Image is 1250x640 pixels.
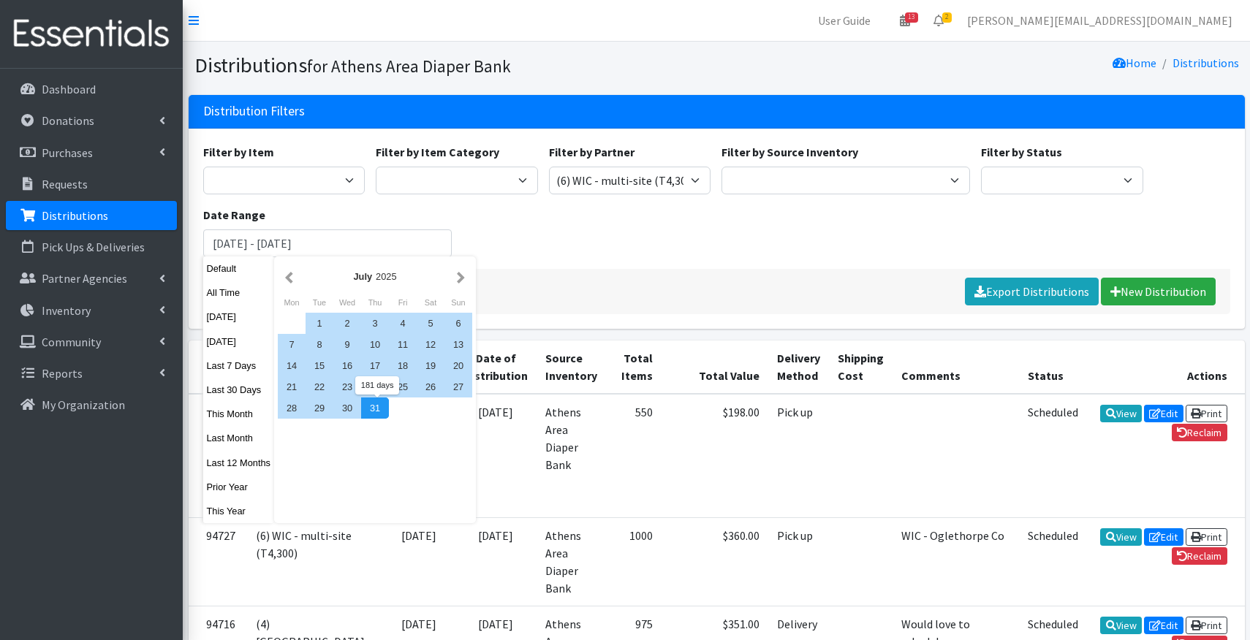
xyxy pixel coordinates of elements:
[6,106,177,135] a: Donations
[417,313,444,334] div: 5
[203,229,452,257] input: January 1, 2011 - December 31, 2011
[278,355,306,376] div: 14
[203,452,275,473] button: Last 12 Months
[6,9,177,58] img: HumanEssentials
[203,143,274,161] label: Filter by Item
[662,517,768,606] td: $360.00
[955,6,1244,35] a: [PERSON_NAME][EMAIL_ADDRESS][DOMAIN_NAME]
[203,403,275,424] button: This Month
[905,12,918,23] span: 13
[203,476,275,498] button: Prior Year
[806,6,882,35] a: User Guide
[203,282,275,303] button: All Time
[203,206,265,224] label: Date Range
[389,334,417,355] div: 11
[537,517,606,606] td: Athens Area Diaper Bank
[361,334,389,355] div: 10
[455,517,537,606] td: [DATE]
[382,517,455,606] td: [DATE]
[203,355,275,376] button: Last 7 Days
[662,394,768,518] td: $198.00
[1019,517,1087,606] td: Scheduled
[306,293,333,312] div: Tuesday
[1172,547,1227,565] a: Reclaim
[42,271,127,286] p: Partner Agencies
[389,376,417,397] div: 25
[1144,405,1183,422] a: Edit
[1019,394,1087,518] td: Scheduled
[606,394,662,518] td: 550
[306,376,333,397] div: 22
[888,6,922,35] a: 13
[361,313,389,334] div: 3
[203,331,275,352] button: [DATE]
[306,397,333,419] div: 29
[721,143,858,161] label: Filter by Source Inventory
[361,397,389,419] div: 31
[6,327,177,357] a: Community
[1186,405,1227,422] a: Print
[42,303,91,318] p: Inventory
[417,376,444,397] div: 26
[203,306,275,327] button: [DATE]
[203,104,305,119] h3: Distribution Filters
[981,143,1062,161] label: Filter by Status
[6,201,177,230] a: Distributions
[1101,278,1216,305] a: New Distribution
[42,335,101,349] p: Community
[1172,424,1227,441] a: Reclaim
[606,340,662,394] th: Total Items
[203,379,275,400] button: Last 30 Days
[1144,528,1183,546] a: Edit
[361,355,389,376] div: 17
[1186,528,1227,546] a: Print
[6,232,177,262] a: Pick Ups & Deliveries
[1113,56,1156,70] a: Home
[6,359,177,388] a: Reports
[307,56,511,77] small: for Athens Area Diaper Bank
[278,293,306,312] div: Monday
[829,340,893,394] th: Shipping Cost
[361,293,389,312] div: Thursday
[306,334,333,355] div: 8
[278,376,306,397] div: 21
[376,271,396,282] span: 2025
[203,427,275,449] button: Last Month
[417,334,444,355] div: 12
[6,296,177,325] a: Inventory
[333,293,361,312] div: Wednesday
[6,390,177,419] a: My Organization
[42,145,93,160] p: Purchases
[768,340,829,394] th: Delivery Method
[6,75,177,104] a: Dashboard
[203,500,275,522] button: This Year
[965,278,1099,305] a: Export Distributions
[333,376,361,397] div: 23
[417,293,444,312] div: Saturday
[455,340,537,394] th: Date of Distribution
[247,517,382,606] td: (6) WIC - multi-site (T4,300)
[389,355,417,376] div: 18
[306,355,333,376] div: 15
[6,138,177,167] a: Purchases
[42,82,96,96] p: Dashboard
[1087,340,1245,394] th: Actions
[389,313,417,334] div: 4
[444,334,472,355] div: 13
[537,394,606,518] td: Athens Area Diaper Bank
[333,355,361,376] div: 16
[662,340,768,394] th: Total Value
[203,258,275,279] button: Default
[42,366,83,381] p: Reports
[444,293,472,312] div: Sunday
[768,517,829,606] td: Pick up
[537,340,606,394] th: Source Inventory
[606,517,662,606] td: 1000
[1019,340,1087,394] th: Status
[1173,56,1239,70] a: Distributions
[444,355,472,376] div: 20
[417,355,444,376] div: 19
[1100,528,1142,546] a: View
[333,334,361,355] div: 9
[922,6,955,35] a: 2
